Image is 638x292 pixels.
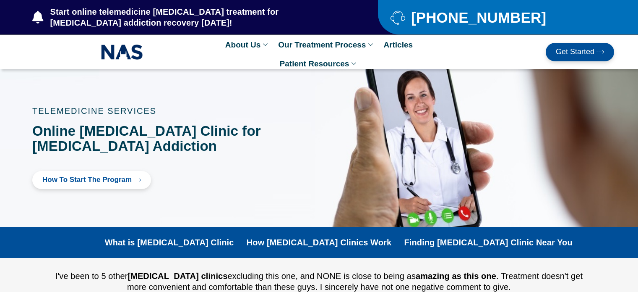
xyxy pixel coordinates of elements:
[274,35,379,54] a: Our Treatment Process
[42,176,132,184] span: How to Start the program
[32,6,344,28] a: Start online telemedicine [MEDICAL_DATA] treatment for [MEDICAL_DATA] addiction recovery [DATE]!
[247,237,391,247] a: How [MEDICAL_DATA] Clinics Work
[409,12,546,23] span: [PHONE_NUMBER]
[546,43,614,61] a: Get Started
[391,10,593,25] a: [PHONE_NUMBER]
[32,107,294,115] p: TELEMEDICINE SERVICES
[556,48,594,56] span: Get Started
[128,271,227,281] b: [MEDICAL_DATA] clinics
[32,124,294,154] h1: Online [MEDICAL_DATA] Clinic for [MEDICAL_DATA] Addiction
[101,42,143,62] img: NAS_email_signature-removebg-preview.png
[48,6,345,28] span: Start online telemedicine [MEDICAL_DATA] treatment for [MEDICAL_DATA] addiction recovery [DATE]!
[379,35,417,54] a: Articles
[276,54,363,73] a: Patient Resources
[105,237,234,247] a: What is [MEDICAL_DATA] Clinic
[221,35,274,54] a: About Us
[404,237,573,247] a: Finding [MEDICAL_DATA] Clinic Near You
[32,171,151,189] a: How to Start the program
[416,271,496,281] b: amazing as this one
